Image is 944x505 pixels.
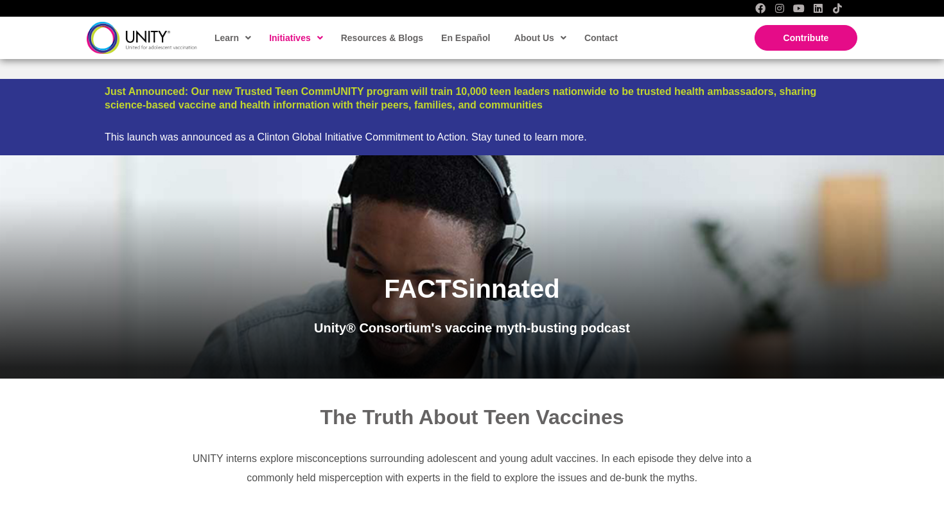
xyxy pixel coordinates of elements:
a: Contribute [755,25,857,51]
span: En Español [441,33,490,43]
span: About Us [514,28,566,47]
a: LinkedIn [813,3,823,13]
a: Instagram [774,3,785,13]
a: En Español [435,23,495,53]
div: This launch was announced as a Clinton Global Initiative Commitment to Action. Stay tuned to lear... [105,131,839,143]
a: About Us [508,23,572,53]
span: Contact [584,33,618,43]
span: Learn [214,28,251,47]
span: FACTSinnated [384,275,559,303]
p: UNITY interns explore misconceptions surrounding adolescent and young adult vaccines. In each epi... [189,449,755,487]
a: YouTube [794,3,804,13]
a: Just Announced: Our new Trusted Teen CommUNITY program will train 10,000 teen leaders nationwide ... [105,86,816,110]
a: Resources & Blogs [335,23,428,53]
span: The Truth About Teen Vaccines [320,406,624,429]
p: Unity® Consortium's vaccine myth-busting podcast [207,316,737,340]
span: Initiatives [269,28,323,47]
a: Facebook [755,3,765,13]
a: Contact [578,23,623,53]
a: TikTok [832,3,843,13]
img: unity-logo-dark [87,22,197,53]
span: Resources & Blogs [341,33,423,43]
span: Contribute [783,33,829,43]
